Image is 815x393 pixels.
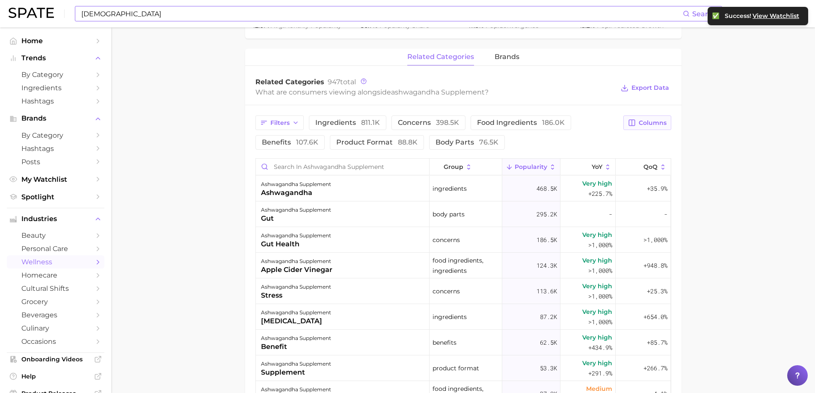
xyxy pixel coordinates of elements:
a: beverages [7,308,104,322]
span: 124.3k [536,260,557,271]
span: - [609,209,612,219]
abbr: popularity index [486,22,499,30]
span: +225.7% [588,189,612,199]
span: Related Categories [255,78,324,86]
div: benefit [261,342,331,352]
span: food ingredients, ingredients [433,255,499,276]
div: ashwagandha supplement [261,179,331,189]
span: group [444,163,463,170]
span: My Watchlist [21,175,90,183]
span: Home [21,37,90,45]
span: +35.9% [647,183,667,194]
button: ashwagandha supplementapple cider vinegarfood ingredients, ingredients124.3kVery high>1,000%+948.8% [256,253,671,278]
button: Export Data [619,82,671,94]
span: 811.1k [361,118,380,127]
span: Popularity [515,163,547,170]
span: product format [433,363,479,373]
span: 76.5k [479,138,498,146]
button: YoY [560,159,616,175]
a: Hashtags [7,142,104,155]
div: ashwagandha supplement [261,333,331,343]
button: ashwagandha supplementstressconcerns113.6kVery high>1,000%+25.3% [256,278,671,304]
span: Spotlight [21,193,90,201]
span: brands [495,53,519,61]
span: 17.8% [468,22,486,30]
div: ashwagandha [261,188,331,198]
span: >1,000% [588,318,612,326]
span: Brands [21,115,90,122]
span: >1,000% [588,241,612,249]
span: beauty [21,231,90,239]
div: ashwagandha supplement [261,307,331,318]
a: culinary [7,322,104,335]
span: 468.5k [536,183,557,194]
span: grocery [21,298,90,306]
span: wellness [21,258,90,266]
span: Posts [21,158,90,166]
span: convergence [486,22,539,30]
button: group [430,159,502,175]
span: 107.6k [296,138,318,146]
span: concerns [398,119,459,126]
button: Popularity [502,159,560,175]
span: concerns [433,235,460,245]
span: ingredients [433,183,467,194]
span: body parts [433,209,465,219]
div: ✅ [712,12,720,20]
button: Trends [7,52,104,65]
button: View Watchlist [752,12,800,20]
span: Very high [582,281,612,291]
span: food ingredients [477,119,565,126]
span: Hashtags [21,145,90,153]
span: Columns [639,119,667,127]
span: by Category [21,131,90,139]
span: by Category [21,71,90,79]
div: ashwagandha supplement [261,230,331,241]
span: concerns [433,286,460,296]
span: monthly popularity [271,22,341,30]
a: personal care [7,242,104,255]
button: Columns [623,115,671,130]
button: ashwagandha supplementsupplementproduct format53.3kVery high+291.9%+266.7% [256,355,671,381]
span: 87.2k [540,312,557,322]
span: 186.0k [542,118,565,127]
span: cultural shifts [21,284,90,293]
span: Hashtags [21,97,90,105]
span: Ingredients [21,84,90,92]
a: Hashtags [7,95,104,108]
a: homecare [7,269,104,282]
button: ashwagandha supplementbenefitbenefits62.5kVery high+434.9%+85.7% [256,330,671,355]
span: >1,000% [588,266,612,275]
span: +85.7% [647,337,667,348]
span: 12.0m [253,22,271,30]
div: gut health [261,239,331,249]
div: [MEDICAL_DATA] [261,316,331,326]
span: 50.7% [361,22,379,30]
div: apple cider vinegar [261,265,332,275]
span: +291.9% [588,368,612,378]
span: product format [336,139,418,146]
abbr: popularity index [597,22,610,30]
div: ashwagandha supplement [261,359,331,369]
a: by Category [7,68,104,81]
a: Spotlight [7,190,104,204]
a: Home [7,34,104,47]
a: My Watchlist [7,173,104,186]
span: 113.6k [536,286,557,296]
div: What are consumers viewing alongside ? [255,86,615,98]
span: Help [21,372,90,380]
span: Trends [21,54,90,62]
div: Success! [725,12,800,20]
span: occasions [21,337,90,346]
span: >1,000% [588,292,612,300]
span: Very high [582,358,612,368]
span: 88.8k [398,138,418,146]
span: body parts [436,139,498,146]
button: Filters [255,115,304,130]
span: Very high [582,307,612,317]
span: +13.2% [576,22,597,30]
span: homecare [21,271,90,279]
div: ashwagandha supplement [261,205,331,215]
span: Very high [582,255,612,266]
